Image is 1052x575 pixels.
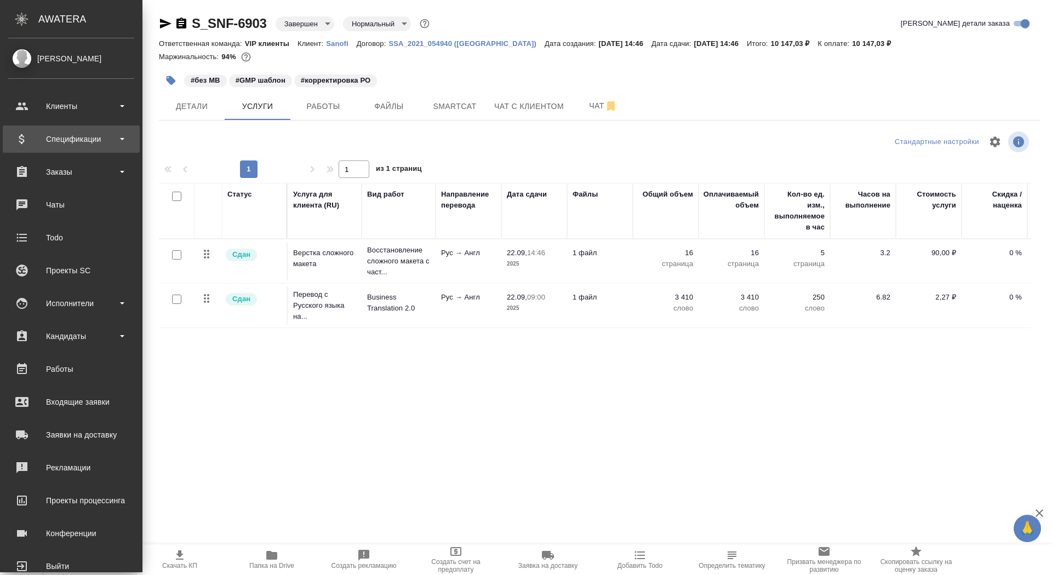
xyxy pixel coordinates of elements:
[441,292,496,303] p: Рус → Англ
[357,39,389,48] p: Договор:
[8,427,134,443] div: Заявки на доставку
[3,487,140,514] a: Проекты процессинга
[38,8,142,30] div: AWATERA
[232,249,250,260] p: Сдан
[502,544,594,575] button: Заявка на доставку
[159,68,183,93] button: Добавить тэг
[507,293,527,301] p: 22.09,
[877,558,956,573] span: Скопировать ссылку на оценку заказа
[818,39,853,48] p: К оплате:
[699,562,765,570] span: Определить тематику
[638,292,693,303] p: 3 410
[326,38,357,48] a: Sanofi
[967,292,1022,303] p: 0 %
[8,131,134,147] div: Спецификации
[367,292,430,314] p: Business Translation 2.0
[3,191,140,219] a: Чаты
[410,544,502,575] button: Создать счет на предоплату
[249,562,294,570] span: Папка на Drive
[228,75,293,84] span: GMP шаблон
[901,248,956,258] p: 90,00 ₽
[704,258,759,269] p: страница
[192,16,267,31] a: S_SNF-6903
[573,189,598,200] div: Файлы
[643,189,693,200] div: Общий объем
[852,39,899,48] p: 10 147,03 ₽
[245,39,298,48] p: VIP клиенты
[573,248,627,258] p: 1 файл
[494,100,564,113] span: Чат с клиентом
[507,249,527,257] p: 22.09,
[518,562,578,570] span: Заявка на доставку
[594,544,686,575] button: Добавить Todo
[982,129,1008,155] span: Настроить таблицу
[276,16,334,31] div: Завершен
[418,16,432,31] button: Доп статусы указывают на важность/срочность заказа
[704,303,759,314] p: слово
[892,134,982,151] div: split button
[8,558,134,574] div: Выйти
[301,75,370,86] p: #корректировка РО
[770,248,825,258] p: 5
[8,262,134,279] div: Проекты SC
[175,17,188,30] button: Скопировать ссылку
[8,328,134,344] div: Кандидаты
[507,189,547,200] div: Дата сдачи
[770,258,825,269] p: страница
[3,257,140,284] a: Проекты SC
[159,53,221,61] p: Маржинальность:
[165,100,218,113] span: Детали
[159,17,172,30] button: Скопировать ссылку для ЯМессенджера
[232,294,250,304] p: Сдан
[326,39,357,48] p: Sanofi
[293,189,356,211] div: Услуга для клиента (RU)
[1008,131,1031,152] span: Посмотреть информацию
[376,162,422,178] span: из 1 страниц
[239,50,253,64] button: 533.39 RUB;
[770,303,825,314] p: слово
[8,361,134,377] div: Работы
[704,248,759,258] p: 16
[901,292,956,303] p: 2,27 ₽
[367,245,430,278] p: Восстановление сложного макета с част...
[8,525,134,542] div: Конференции
[618,562,662,570] span: Добавить Todo
[293,248,356,269] p: Верстка сложного макета
[8,164,134,180] div: Заказы
[598,39,651,48] p: [DATE] 14:46
[1014,515,1041,542] button: 🙏
[507,303,562,314] p: 2025
[704,189,759,211] div: Оплачиваемый объем
[227,189,252,200] div: Статус
[651,39,694,48] p: Дата сдачи:
[577,99,630,113] span: Чат
[293,75,378,84] span: корректировка РО
[8,197,134,213] div: Чаты
[428,100,481,113] span: Smartcat
[441,189,496,211] div: Направление перевода
[8,53,134,65] div: [PERSON_NAME]
[3,355,140,383] a: Работы
[3,388,140,416] a: Входящие заявки
[343,16,411,31] div: Завершен
[967,189,1022,211] div: Скидка / наценка
[638,303,693,314] p: слово
[297,100,350,113] span: Работы
[770,189,825,233] div: Кол-во ед. изм., выполняемое в час
[638,258,693,269] p: страница
[901,18,1010,29] span: [PERSON_NAME] детали заказа
[8,295,134,312] div: Исполнители
[293,289,356,322] p: Перевод с Русского языка на...
[221,53,238,61] p: 94%
[870,544,962,575] button: Скопировать ссылку на оценку заказа
[8,492,134,509] div: Проекты процессинга
[638,248,693,258] p: 16
[771,39,818,48] p: 10 147,03 ₽
[694,39,747,48] p: [DATE] 14:46
[901,189,956,211] div: Стоимость услуги
[8,229,134,246] div: Todo
[8,394,134,410] div: Входящие заявки
[236,75,285,86] p: #GMP шаблон
[967,248,1022,258] p: 0 %
[830,286,896,325] td: 6.82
